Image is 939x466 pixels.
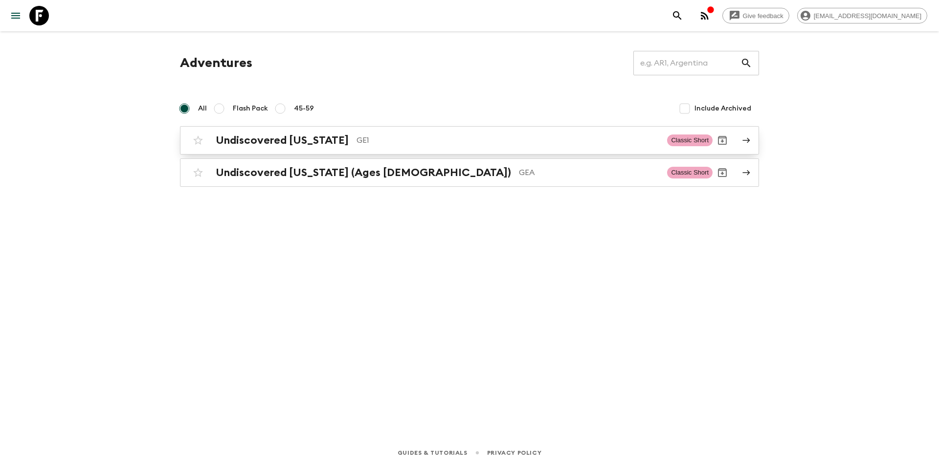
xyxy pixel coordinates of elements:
span: All [198,104,207,113]
span: Classic Short [667,134,713,146]
p: GEA [519,167,659,178]
h2: Undiscovered [US_STATE] [216,134,349,147]
a: Undiscovered [US_STATE]GE1Classic ShortArchive [180,126,759,155]
button: search adventures [668,6,687,25]
span: [EMAIL_ADDRESS][DOMAIN_NAME] [808,12,927,20]
button: Archive [713,131,732,150]
h1: Adventures [180,53,252,73]
a: Privacy Policy [487,447,541,458]
input: e.g. AR1, Argentina [633,49,740,77]
span: Include Archived [694,104,751,113]
h2: Undiscovered [US_STATE] (Ages [DEMOGRAPHIC_DATA]) [216,166,511,179]
a: Give feedback [722,8,789,23]
span: Classic Short [667,167,713,178]
div: [EMAIL_ADDRESS][DOMAIN_NAME] [797,8,927,23]
a: Guides & Tutorials [398,447,468,458]
a: Undiscovered [US_STATE] (Ages [DEMOGRAPHIC_DATA])GEAClassic ShortArchive [180,158,759,187]
span: 45-59 [294,104,314,113]
span: Flash Pack [233,104,268,113]
button: menu [6,6,25,25]
button: Archive [713,163,732,182]
span: Give feedback [738,12,789,20]
p: GE1 [357,134,659,146]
